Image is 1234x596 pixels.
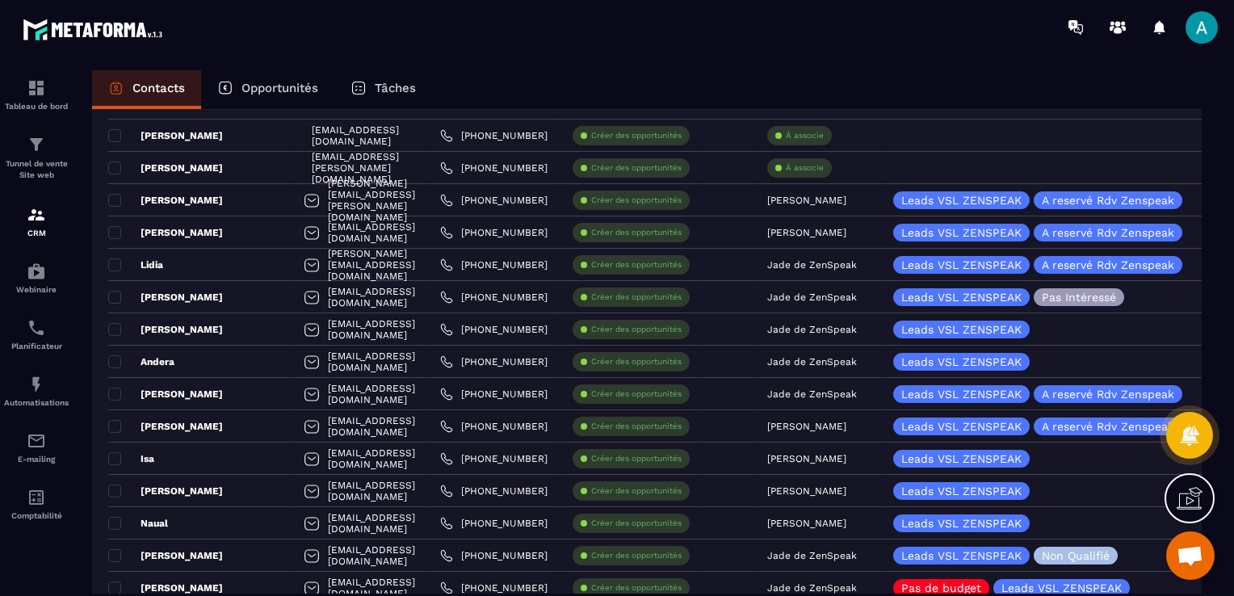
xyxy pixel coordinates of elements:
[440,485,548,497] a: [PHONE_NUMBER]
[108,162,223,174] p: [PERSON_NAME]
[108,323,223,336] p: [PERSON_NAME]
[4,455,69,464] p: E-mailing
[901,518,1022,529] p: Leads VSL ZENSPEAK
[440,549,548,562] a: [PHONE_NUMBER]
[767,550,857,561] p: Jade de ZenSpeak
[901,259,1022,271] p: Leads VSL ZENSPEAK
[901,227,1022,238] p: Leads VSL ZENSPEAK
[4,398,69,407] p: Automatisations
[440,258,548,271] a: [PHONE_NUMBER]
[440,355,548,368] a: [PHONE_NUMBER]
[23,15,168,44] img: logo
[4,102,69,111] p: Tableau de bord
[1042,195,1174,206] p: A reservé Rdv Zenspeak
[767,485,846,497] p: [PERSON_NAME]
[4,419,69,476] a: emailemailE-mailing
[901,195,1022,206] p: Leads VSL ZENSPEAK
[375,81,416,95] p: Tâches
[901,292,1022,303] p: Leads VSL ZENSPEAK
[4,193,69,250] a: formationformationCRM
[132,81,185,95] p: Contacts
[591,485,682,497] p: Créer des opportunités
[440,581,548,594] a: [PHONE_NUMBER]
[767,453,846,464] p: [PERSON_NAME]
[108,355,174,368] p: Andera
[591,162,682,174] p: Créer des opportunités
[591,324,682,335] p: Créer des opportunités
[108,549,223,562] p: [PERSON_NAME]
[27,78,46,98] img: formation
[786,162,824,174] p: À associe
[27,135,46,154] img: formation
[440,162,548,174] a: [PHONE_NUMBER]
[201,70,334,109] a: Opportunités
[901,388,1022,400] p: Leads VSL ZENSPEAK
[108,291,223,304] p: [PERSON_NAME]
[27,205,46,225] img: formation
[1042,259,1174,271] p: A reservé Rdv Zenspeak
[901,550,1022,561] p: Leads VSL ZENSPEAK
[591,550,682,561] p: Créer des opportunités
[108,194,223,207] p: [PERSON_NAME]
[591,453,682,464] p: Créer des opportunités
[767,388,857,400] p: Jade de ZenSpeak
[591,259,682,271] p: Créer des opportunités
[591,582,682,594] p: Créer des opportunités
[901,324,1022,335] p: Leads VSL ZENSPEAK
[27,318,46,338] img: scheduler
[1001,582,1122,594] p: Leads VSL ZENSPEAK
[440,452,548,465] a: [PHONE_NUMBER]
[108,258,163,271] p: Lidia
[27,431,46,451] img: email
[108,485,223,497] p: [PERSON_NAME]
[4,285,69,294] p: Webinaire
[108,517,168,530] p: Naual
[440,194,548,207] a: [PHONE_NUMBER]
[591,518,682,529] p: Créer des opportunités
[591,130,682,141] p: Créer des opportunités
[1042,550,1110,561] p: Non Qualifié
[901,453,1022,464] p: Leads VSL ZENSPEAK
[440,420,548,433] a: [PHONE_NUMBER]
[767,259,857,271] p: Jade de ZenSpeak
[108,226,223,239] p: [PERSON_NAME]
[241,81,318,95] p: Opportunités
[108,129,223,142] p: [PERSON_NAME]
[4,66,69,123] a: formationformationTableau de bord
[440,517,548,530] a: [PHONE_NUMBER]
[591,195,682,206] p: Créer des opportunités
[440,129,548,142] a: [PHONE_NUMBER]
[901,485,1022,497] p: Leads VSL ZENSPEAK
[767,421,846,432] p: [PERSON_NAME]
[440,323,548,336] a: [PHONE_NUMBER]
[591,388,682,400] p: Créer des opportunités
[108,581,223,594] p: [PERSON_NAME]
[767,518,846,529] p: [PERSON_NAME]
[901,356,1022,367] p: Leads VSL ZENSPEAK
[108,452,154,465] p: Isa
[440,226,548,239] a: [PHONE_NUMBER]
[767,195,846,206] p: [PERSON_NAME]
[92,70,201,109] a: Contacts
[4,250,69,306] a: automationsautomationsWebinaire
[4,342,69,350] p: Planificateur
[440,388,548,401] a: [PHONE_NUMBER]
[901,421,1022,432] p: Leads VSL ZENSPEAK
[4,229,69,237] p: CRM
[1042,292,1116,303] p: Pas Intéressé
[4,306,69,363] a: schedulerschedulerPlanificateur
[767,324,857,335] p: Jade de ZenSpeak
[767,292,857,303] p: Jade de ZenSpeak
[767,582,857,594] p: Jade de ZenSpeak
[108,388,223,401] p: [PERSON_NAME]
[108,420,223,433] p: [PERSON_NAME]
[1042,421,1174,432] p: A reservé Rdv Zenspeak
[27,375,46,394] img: automations
[767,356,857,367] p: Jade de ZenSpeak
[334,70,432,109] a: Tâches
[786,130,824,141] p: À associe
[1042,227,1174,238] p: A reservé Rdv Zenspeak
[4,476,69,532] a: accountantaccountantComptabilité
[4,511,69,520] p: Comptabilité
[591,421,682,432] p: Créer des opportunités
